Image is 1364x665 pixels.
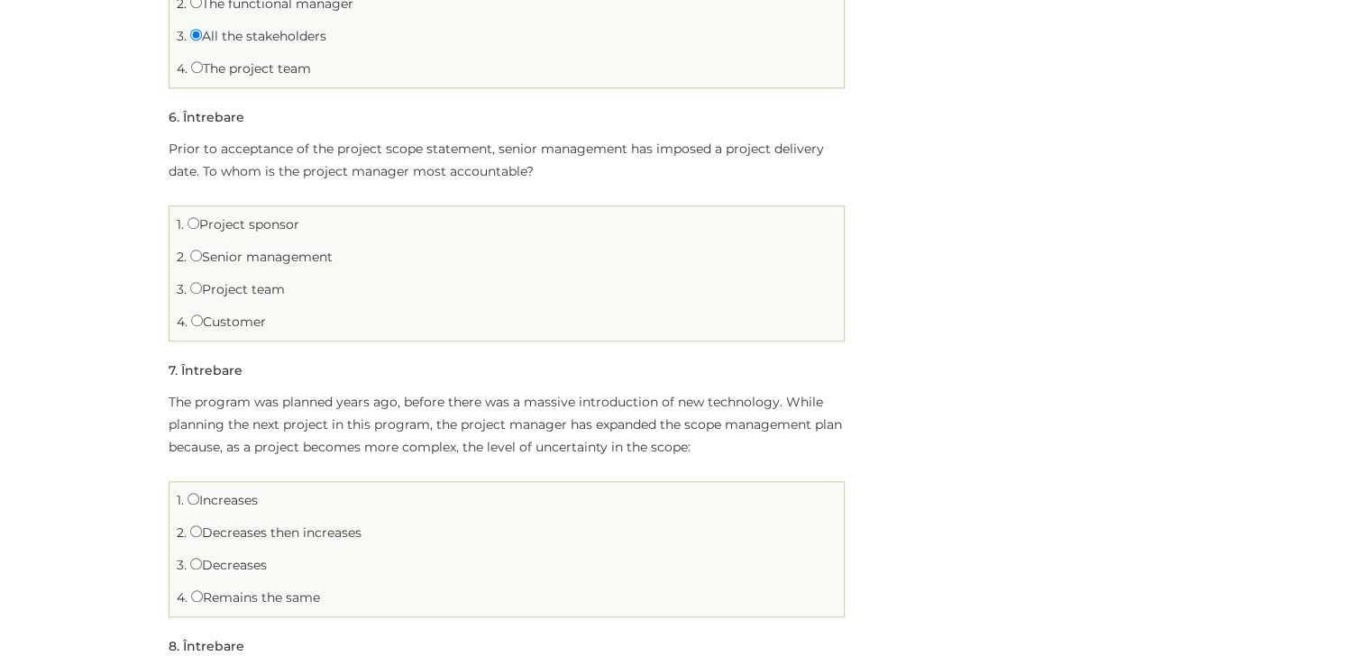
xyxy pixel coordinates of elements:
[177,281,187,297] span: 3.
[169,364,243,378] h5: . Întrebare
[188,216,299,232] label: Project sponsor
[177,249,187,265] span: 2.
[190,525,202,537] input: Decreases then increases
[190,249,333,265] label: Senior management
[190,282,202,294] input: Project team
[188,493,199,505] input: Increases
[169,391,845,459] p: The program was planned years ago, before there was a massive introduction of new technology. Whi...
[177,524,187,541] span: 2.
[190,28,326,44] label: All the stakeholders
[169,109,177,125] span: 6
[169,138,845,183] p: Prior to acceptance of the project scope statement, senior management has imposed a project deliv...
[191,590,203,602] input: Remains the same
[191,60,311,77] label: The project team
[188,217,199,229] input: Project sponsor
[190,558,202,569] input: Decreases
[177,28,187,44] span: 3.
[177,557,187,573] span: 3.
[190,557,267,573] label: Decreases
[191,61,203,73] input: The project team
[177,216,184,232] span: 1.
[188,492,258,508] label: Increases
[190,524,362,541] label: Decreases then increases
[190,29,202,41] input: All the stakeholders
[190,250,202,261] input: Senior management
[177,492,184,508] span: 1.
[177,60,188,77] span: 4.
[177,589,188,606] span: 4.
[169,640,244,653] h5: . Întrebare
[169,638,177,654] span: 8
[190,281,285,297] label: Project team
[191,314,266,330] label: Customer
[177,314,188,330] span: 4.
[191,314,203,326] input: Customer
[169,111,244,124] h5: . Întrebare
[169,362,175,378] span: 7
[191,589,320,606] label: Remains the same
